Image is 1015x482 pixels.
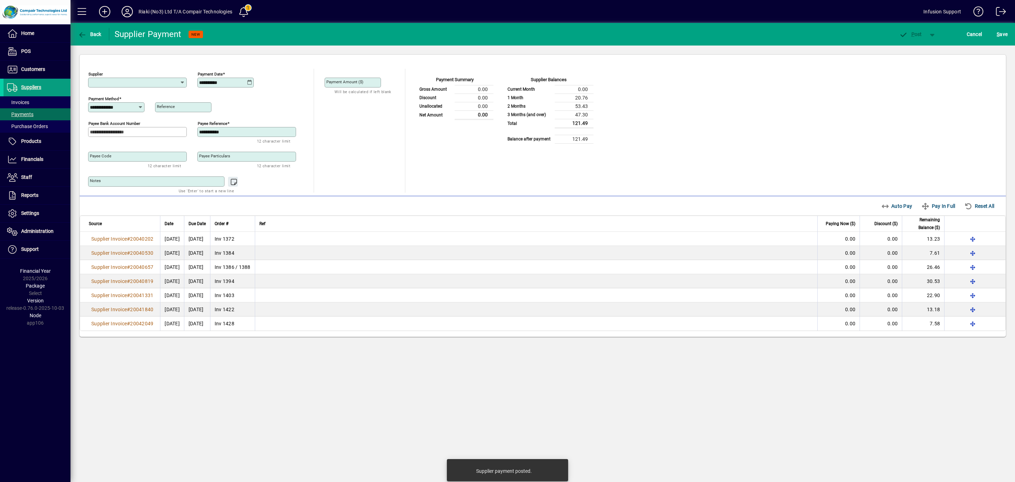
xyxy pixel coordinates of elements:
[967,29,982,40] span: Cancel
[184,246,210,260] td: [DATE]
[89,220,102,228] span: Source
[4,108,70,120] a: Payments
[334,88,391,96] mat-hint: Will be calculated if left blank
[416,76,493,85] div: Payment Summary
[845,321,855,326] span: 0.00
[148,162,181,170] mat-hint: 12 character limit
[845,293,855,298] span: 0.00
[961,200,997,212] button: Reset All
[476,468,532,475] div: Supplier payment posted.
[455,110,493,119] td: 0.00
[90,153,111,158] mat-label: Payee Code
[88,121,140,126] mat-label: Payee Bank Account Number
[968,1,984,24] a: Knowledge Base
[4,241,70,258] a: Support
[845,250,855,256] span: 0.00
[70,28,109,41] app-page-header-button: Back
[210,246,255,260] td: Inv 1384
[455,94,493,102] td: 0.00
[826,220,855,228] span: Paying Now ($)
[127,293,130,298] span: #
[4,205,70,222] a: Settings
[130,293,153,298] span: 20041331
[184,317,210,331] td: [DATE]
[130,250,153,256] span: 20040530
[504,69,593,144] app-page-summary-card: Supplier Balances
[4,25,70,42] a: Home
[257,137,290,145] mat-hint: 12 character limit
[4,151,70,168] a: Financials
[184,260,210,274] td: [DATE]
[927,278,940,284] span: 30.53
[189,220,206,228] span: Due Date
[91,236,127,242] span: Supplier Invoice
[115,29,182,40] div: Supplier Payment
[91,307,127,312] span: Supplier Invoice
[21,84,41,90] span: Suppliers
[927,264,940,270] span: 26.46
[21,174,32,180] span: Staff
[21,66,45,72] span: Customers
[21,30,34,36] span: Home
[89,249,156,257] a: Supplier Invoice#20040530
[91,250,127,256] span: Supplier Invoice
[927,293,940,298] span: 22.90
[91,278,127,284] span: Supplier Invoice
[91,264,127,270] span: Supplier Invoice
[20,268,51,274] span: Financial Year
[887,236,898,242] span: 0.00
[89,235,156,243] a: Supplier Invoice#20040202
[157,104,175,109] mat-label: Reference
[997,31,999,37] span: S
[127,236,130,242] span: #
[845,236,855,242] span: 0.00
[127,307,130,312] span: #
[555,119,593,128] td: 121.49
[165,321,180,326] span: [DATE]
[887,307,898,312] span: 0.00
[76,28,103,41] button: Back
[91,321,127,326] span: Supplier Invoice
[127,321,130,326] span: #
[896,28,925,41] button: Post
[210,232,255,246] td: Inv 1372
[845,264,855,270] span: 0.00
[165,307,180,312] span: [DATE]
[139,6,232,17] div: Riaki (No3) Ltd T/A Compair Technologies
[199,153,230,158] mat-label: Payee Particulars
[127,278,130,284] span: #
[416,94,455,102] td: Discount
[257,162,290,170] mat-hint: 12 character limit
[965,28,984,41] button: Cancel
[184,288,210,302] td: [DATE]
[887,278,898,284] span: 0.00
[88,96,119,101] mat-label: Payment method
[165,236,180,242] span: [DATE]
[165,250,180,256] span: [DATE]
[4,43,70,60] a: POS
[130,264,153,270] span: 20040657
[116,5,139,18] button: Profile
[184,302,210,317] td: [DATE]
[198,121,227,126] mat-label: Payee Reference
[210,260,255,274] td: Inv 1386 / 1388
[215,220,228,228] span: Order #
[504,119,555,128] td: Total
[210,302,255,317] td: Inv 1422
[930,250,940,256] span: 7.61
[899,31,922,37] span: ost
[4,120,70,132] a: Purchase Orders
[89,306,156,313] a: Supplier Invoice#20041840
[504,110,555,119] td: 3 Months (and over)
[179,187,234,195] mat-hint: Use 'Enter' to start a new line
[78,31,101,37] span: Back
[210,274,255,288] td: Inv 1394
[21,210,39,216] span: Settings
[887,321,898,326] span: 0.00
[165,264,180,270] span: [DATE]
[21,138,41,144] span: Products
[918,200,958,212] button: Pay In Full
[93,5,116,18] button: Add
[887,293,898,298] span: 0.00
[210,317,255,331] td: Inv 1428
